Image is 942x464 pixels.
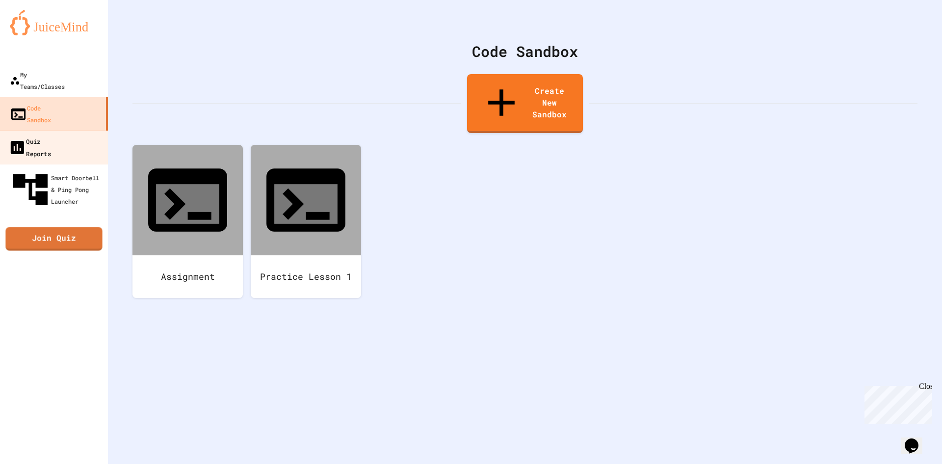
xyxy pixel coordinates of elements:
[132,40,917,62] div: Code Sandbox
[8,135,51,159] div: Quiz Reports
[10,102,51,126] div: Code Sandbox
[251,145,361,298] a: Practice Lesson 1
[4,4,68,62] div: Chat with us now!Close
[5,227,102,251] a: Join Quiz
[901,425,932,454] iframe: chat widget
[10,69,65,92] div: My Teams/Classes
[861,382,932,424] iframe: chat widget
[10,10,98,35] img: logo-orange.svg
[132,255,243,298] div: Assignment
[10,169,104,210] div: Smart Doorbell & Ping Pong Launcher
[467,74,583,133] a: Create New Sandbox
[132,145,243,298] a: Assignment
[251,255,361,298] div: Practice Lesson 1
